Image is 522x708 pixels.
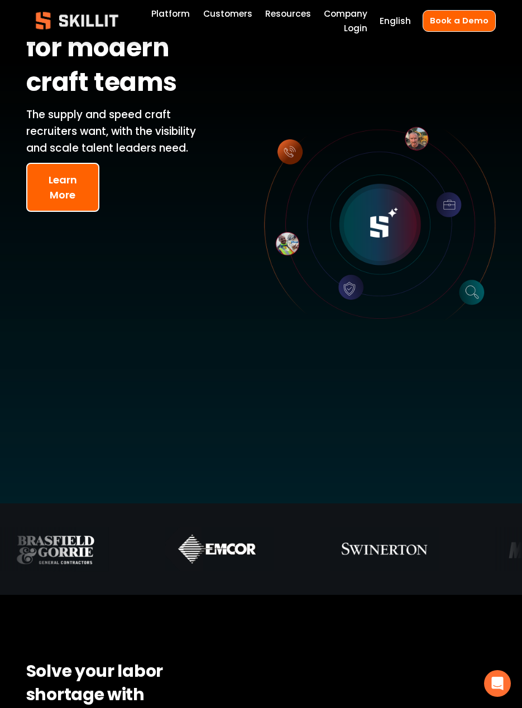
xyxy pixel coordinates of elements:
[151,6,190,21] a: Platform
[380,14,411,27] span: English
[380,13,411,28] div: language picker
[484,670,511,697] div: Open Intercom Messenger
[324,6,367,21] a: Company
[26,106,218,157] p: The supply and speed craft recruiters want, with the visibility and scale talent leaders need.
[203,6,252,21] a: Customers
[26,4,128,37] img: Skillit
[26,163,99,212] button: Learn More
[344,21,367,35] a: Login
[265,6,311,21] a: folder dropdown
[265,7,311,20] span: Resources
[423,10,496,31] a: Book a Demo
